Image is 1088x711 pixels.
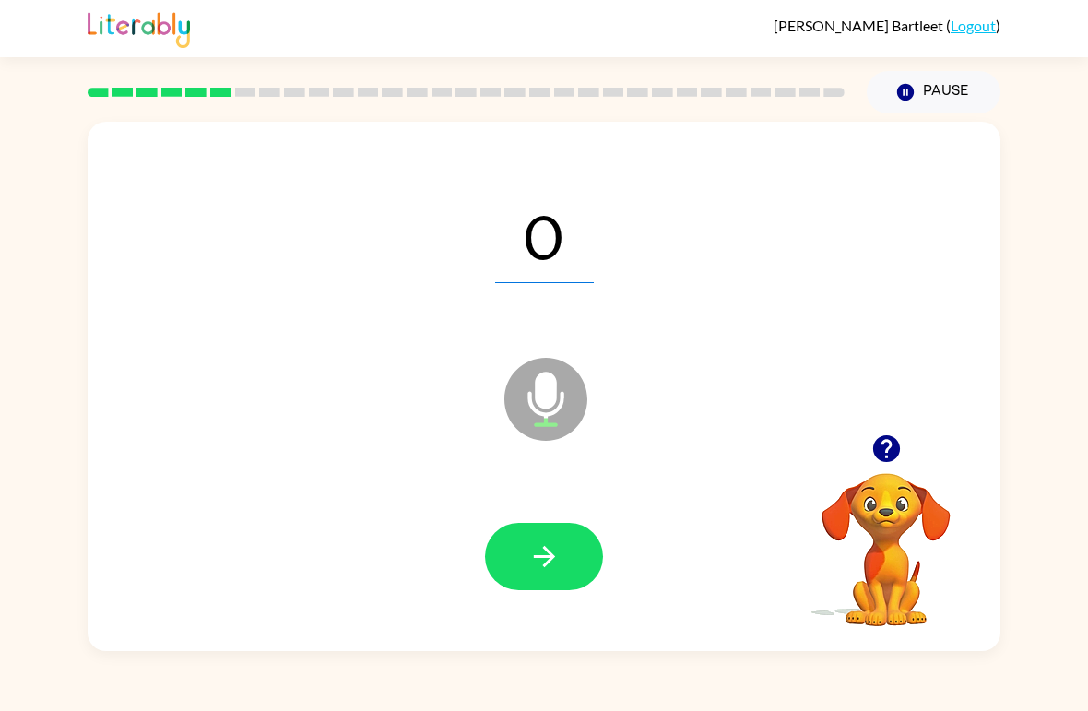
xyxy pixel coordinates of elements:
video: Your browser must support playing .mp4 files to use Literably. Please try using another browser. [794,444,978,629]
span: O [495,187,594,283]
button: Pause [867,71,1000,113]
img: Literably [88,7,190,48]
span: [PERSON_NAME] Bartleet [774,17,946,34]
a: Logout [951,17,996,34]
div: ( ) [774,17,1000,34]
